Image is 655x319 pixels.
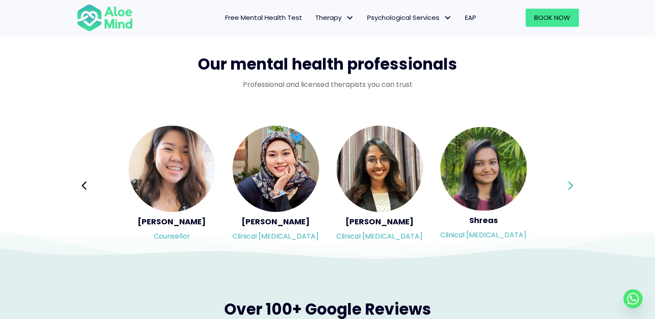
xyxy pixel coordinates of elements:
img: Aloe mind Logo [77,3,133,32]
span: Therapy [315,13,354,22]
a: Free Mental Health Test [219,9,309,27]
a: <h5>Karen</h5><p>Counsellor</p> [PERSON_NAME]Counsellor [129,125,215,246]
span: Therapy: submenu [344,12,356,24]
div: Slide 4 of 3 [336,124,423,246]
span: Book Now [534,13,570,22]
span: Psychological Services [367,13,452,22]
img: <h5>Yasmin</h5><p>Clinical Psychologist</p> [232,125,319,212]
div: Slide 2 of 3 [129,124,215,246]
span: Psychological Services: submenu [442,12,454,24]
div: Slide 5 of 3 [440,124,527,246]
h5: [PERSON_NAME] [129,216,215,227]
a: TherapyTherapy: submenu [309,9,361,27]
a: Whatsapp [623,289,642,308]
h5: [PERSON_NAME] [336,216,423,227]
a: Psychological ServicesPsychological Services: submenu [361,9,458,27]
h5: [PERSON_NAME] [232,216,319,227]
img: <h5>Shreas</h5><p>Clinical Psychologist</p> [440,127,527,211]
nav: Menu [144,9,483,27]
p: Professional and licensed therapists you can trust [77,80,579,89]
span: Our mental health professionals [198,53,457,75]
span: EAP [465,13,476,22]
a: <h5>Anita</h5><p>Clinical Psychologist</p> [PERSON_NAME]Clinical [MEDICAL_DATA] [336,125,423,246]
a: <h5>Yasmin</h5><p>Clinical Psychologist</p> [PERSON_NAME]Clinical [MEDICAL_DATA] [232,125,319,246]
a: Book Now [526,9,579,27]
a: <h5>Shreas</h5><p>Clinical Psychologist</p> ShreasClinical [MEDICAL_DATA] [440,127,527,244]
a: EAP [458,9,483,27]
img: <h5>Anita</h5><p>Clinical Psychologist</p> [336,125,423,212]
div: Slide 3 of 3 [232,124,319,246]
h5: Shreas [440,215,527,226]
span: Free Mental Health Test [225,13,302,22]
img: <h5>Karen</h5><p>Counsellor</p> [129,125,215,212]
